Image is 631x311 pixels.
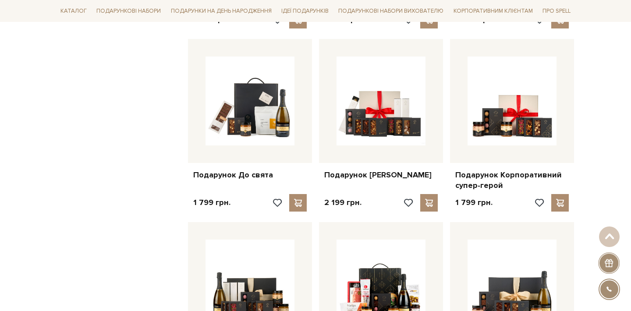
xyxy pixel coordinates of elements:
[539,4,574,18] a: Про Spell
[93,4,164,18] a: Подарункові набори
[450,4,536,18] a: Корпоративним клієнтам
[193,198,230,208] p: 1 799 грн.
[335,4,447,18] a: Подарункові набори вихователю
[455,170,569,191] a: Подарунок Корпоративний супер-герой
[278,4,332,18] a: Ідеї подарунків
[455,198,493,208] p: 1 799 грн.
[193,170,307,180] a: Подарунок До свята
[324,198,362,208] p: 2 199 грн.
[324,170,438,180] a: Подарунок [PERSON_NAME]
[167,4,275,18] a: Подарунки на День народження
[57,4,90,18] a: Каталог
